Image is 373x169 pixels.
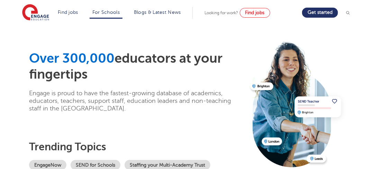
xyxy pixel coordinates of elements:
[22,4,49,21] img: Engage Education
[205,10,238,15] span: Looking for work?
[29,89,242,112] p: Engage is proud to have the fastest-growing database of academics, educators, teachers, support s...
[240,8,270,18] a: Find jobs
[302,8,338,18] a: Get started
[245,10,265,15] span: Find jobs
[29,51,245,82] h1: educators at your fingertips
[58,10,78,15] a: Find jobs
[92,10,120,15] a: For Schools
[29,51,115,66] span: Over 300,000
[134,10,181,15] a: Blogs & Latest News
[29,141,245,153] h3: Trending topics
